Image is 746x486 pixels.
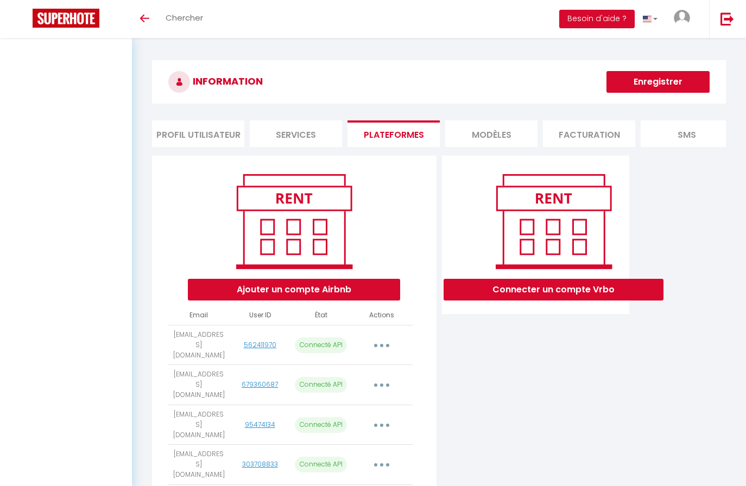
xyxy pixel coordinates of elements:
[245,420,275,429] a: 95474134
[290,306,351,325] th: État
[295,337,347,353] p: Connecté API
[168,405,229,445] td: [EMAIL_ADDRESS][DOMAIN_NAME]
[445,120,538,147] li: MODÈLES
[242,380,278,389] a: 679360687
[166,12,203,23] span: Chercher
[351,306,412,325] th: Actions
[606,71,710,93] button: Enregistrer
[168,445,229,485] td: [EMAIL_ADDRESS][DOMAIN_NAME]
[484,169,623,273] img: rent.png
[188,279,400,300] button: Ajouter un compte Airbnb
[152,120,244,147] li: Profil Utilisateur
[33,9,99,28] img: Super Booking
[641,120,733,147] li: SMS
[225,169,363,273] img: rent.png
[242,459,278,469] a: 303708833
[168,306,229,325] th: Email
[168,365,229,405] td: [EMAIL_ADDRESS][DOMAIN_NAME]
[543,120,635,147] li: Facturation
[295,457,347,472] p: Connecté API
[244,340,276,349] a: 562411970
[152,60,726,104] h3: INFORMATION
[295,417,347,433] p: Connecté API
[720,12,734,25] img: logout
[674,10,690,26] img: ...
[229,306,290,325] th: User ID
[168,325,229,365] td: [EMAIL_ADDRESS][DOMAIN_NAME]
[295,377,347,393] p: Connecté API
[347,120,440,147] li: Plateformes
[559,10,635,28] button: Besoin d'aide ?
[444,279,663,300] button: Connecter un compte Vrbo
[250,120,342,147] li: Services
